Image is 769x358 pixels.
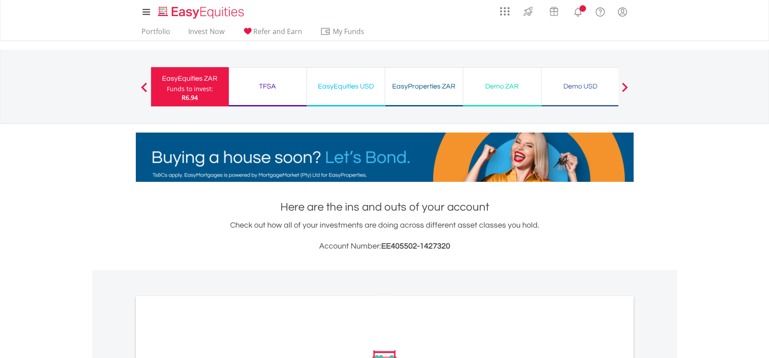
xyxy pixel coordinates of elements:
[136,219,634,252] div: Check out how all of your investments are doing across different asset classes you hold.
[156,5,248,20] img: EasyEquities_Logo.png
[136,133,634,182] img: EasyMortage Promotion Banner
[547,4,561,18] img: vouchers-v2.svg
[253,27,302,36] span: Refer and Earn
[541,2,567,18] a: Vouchers
[155,2,248,20] a: Home page
[381,242,450,250] span: EE405502-1427320
[390,80,458,92] div: EasyProperties ZAR
[500,7,510,16] img: grid-menu-icon.svg
[135,87,153,95] button: Previous
[138,27,174,41] a: Portfolio
[136,199,634,215] h1: Here are the ins and outs of your account
[156,72,224,85] div: EasyEquities ZAR
[320,26,377,37] span: My Funds
[567,2,589,20] a: Notifications
[185,27,228,41] a: Invest Now
[521,4,535,18] img: thrive-v2.svg
[469,80,536,92] div: Demo ZAR
[312,80,379,92] div: EasyEquities USD
[239,27,306,41] a: Refer and Earn
[611,2,634,21] a: My Profile
[167,85,213,93] div: Funds to invest:
[182,93,198,102] span: R6.94
[234,80,301,92] div: TFSA
[494,2,515,16] a: AppsGrid
[589,2,611,20] a: FAQ's and Support
[547,80,614,92] div: Demo USD
[616,87,634,95] button: Next
[136,240,634,252] h3: Account Number:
